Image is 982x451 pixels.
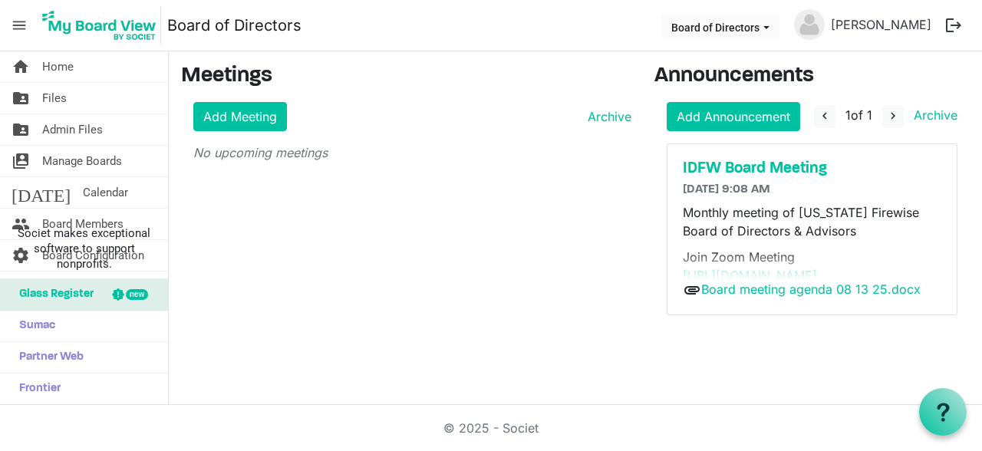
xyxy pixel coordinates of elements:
[38,6,167,44] a: My Board View Logo
[683,205,919,239] span: Monthly meeting of [US_STATE] Firewise Board of Directors & Advisors
[12,342,84,373] span: Partner Web
[181,64,631,90] h3: Meetings
[661,16,779,38] button: Board of Directors dropdownbutton
[12,279,94,310] span: Glass Register
[582,107,631,126] a: Archive
[12,311,55,341] span: Sumac
[12,374,61,404] span: Frontier
[845,107,872,123] span: of 1
[667,102,800,131] a: Add Announcement
[12,51,30,82] span: home
[814,105,835,128] button: navigate_before
[5,11,34,40] span: menu
[42,146,122,176] span: Manage Boards
[42,83,67,114] span: Files
[83,177,128,208] span: Calendar
[38,6,161,44] img: My Board View Logo
[654,64,970,90] h3: Announcements
[12,114,30,145] span: folder_shared
[12,177,71,208] span: [DATE]
[12,209,30,239] span: people
[683,183,770,196] span: [DATE] 9:08 AM
[825,9,938,40] a: [PERSON_NAME]
[882,105,904,128] button: navigate_next
[701,281,921,297] a: Board meeting agenda 08 13 25.docx
[193,102,287,131] a: Add Meeting
[167,10,302,41] a: Board of Directors
[818,109,832,123] span: navigate_before
[845,107,851,123] span: 1
[193,143,631,162] p: No upcoming meetings
[683,160,941,178] a: IDFW Board Meeting
[443,420,539,436] a: © 2025 - Societ
[126,289,148,300] div: new
[908,107,957,123] a: Archive
[683,268,817,283] a: [URL][DOMAIN_NAME]
[938,9,970,41] button: logout
[683,281,701,299] span: attachment
[42,209,124,239] span: Board Members
[683,249,839,357] span: Join Zoom Meeting Meeting ID: 851 0618 2387 Passcode: IDFW Phone: [PHONE_NUMBER]
[42,114,103,145] span: Admin Files
[886,109,900,123] span: navigate_next
[12,83,30,114] span: folder_shared
[12,146,30,176] span: switch_account
[7,225,161,272] span: Societ makes exceptional software to support nonprofits.
[42,51,74,82] span: Home
[794,9,825,40] img: no-profile-picture.svg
